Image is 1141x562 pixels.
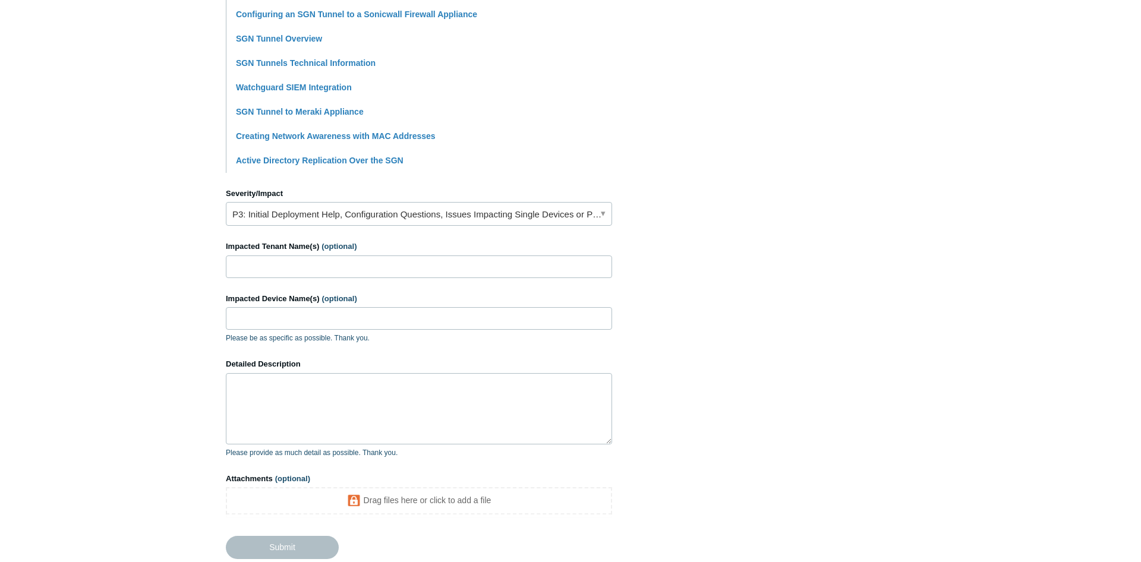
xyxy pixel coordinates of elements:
[226,473,612,485] label: Attachments
[226,333,612,343] p: Please be as specific as possible. Thank you.
[236,83,352,92] a: Watchguard SIEM Integration
[236,10,477,19] a: Configuring an SGN Tunnel to a Sonicwall Firewall Appliance
[226,241,612,252] label: Impacted Tenant Name(s)
[226,358,612,370] label: Detailed Description
[236,58,376,68] a: SGN Tunnels Technical Information
[275,474,310,483] span: (optional)
[226,447,612,458] p: Please provide as much detail as possible. Thank you.
[236,107,364,116] a: SGN Tunnel to Meraki Appliance
[226,293,612,305] label: Impacted Device Name(s)
[226,202,612,226] a: P3: Initial Deployment Help, Configuration Questions, Issues Impacting Single Devices or Past Out...
[226,188,612,200] label: Severity/Impact
[236,156,404,165] a: Active Directory Replication Over the SGN
[236,131,436,141] a: Creating Network Awareness with MAC Addresses
[322,242,357,251] span: (optional)
[322,294,357,303] span: (optional)
[226,536,339,558] input: Submit
[236,34,322,43] a: SGN Tunnel Overview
